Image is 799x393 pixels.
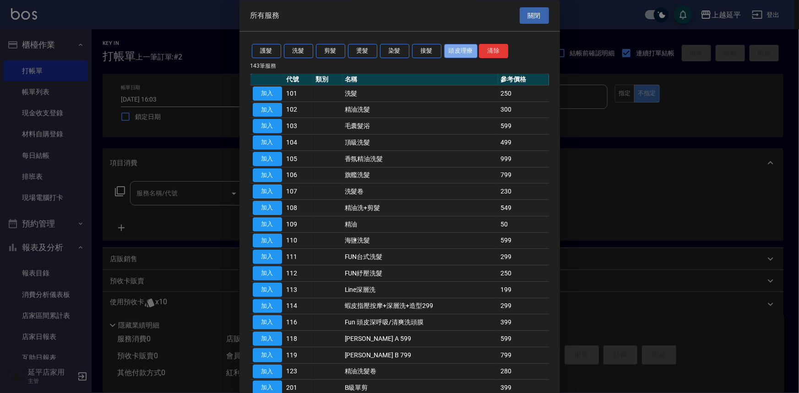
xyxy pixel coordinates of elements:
button: 染髮 [380,44,409,59]
button: 清除 [479,44,508,59]
td: 499 [498,135,549,151]
td: 399 [498,314,549,331]
td: 123 [284,364,314,380]
td: 118 [284,331,314,347]
td: 599 [498,331,549,347]
td: 250 [498,86,549,102]
button: 剪髮 [316,44,345,59]
button: 頭皮理療 [444,44,478,59]
td: FUN台式洗髮 [342,249,499,265]
td: 999 [498,151,549,167]
td: 蝦皮指壓按摩+深層洗+造型299 [342,298,499,315]
button: 加入 [253,119,282,134]
button: 關閉 [520,7,549,24]
td: [PERSON_NAME] A 599 [342,331,499,347]
button: 加入 [253,299,282,313]
td: FUN紓壓洗髮 [342,265,499,282]
td: 599 [498,233,549,249]
span: 所有服務 [250,11,280,20]
button: 加入 [253,267,282,281]
td: 101 [284,86,314,102]
button: 加入 [253,365,282,379]
td: 海鹽洗髮 [342,233,499,249]
td: 299 [498,298,549,315]
td: 119 [284,347,314,364]
td: 230 [498,183,549,200]
td: 299 [498,249,549,265]
td: Line深層洗 [342,282,499,298]
button: 洗髮 [284,44,313,59]
td: 109 [284,216,314,233]
td: 103 [284,118,314,135]
th: 類別 [313,74,342,86]
td: Fun 頭皮深呼吸/清爽洗頭膜 [342,314,499,331]
td: 精油洗髮 [342,102,499,118]
button: 燙髮 [348,44,377,59]
button: 加入 [253,348,282,362]
td: 250 [498,265,549,282]
td: 599 [498,118,549,135]
td: 107 [284,183,314,200]
td: 112 [284,265,314,282]
th: 代號 [284,74,314,86]
button: 加入 [253,234,282,248]
td: 洗髮 [342,86,499,102]
td: 116 [284,314,314,331]
button: 加入 [253,136,282,150]
td: [PERSON_NAME] B 799 [342,347,499,364]
td: 111 [284,249,314,265]
th: 參考價格 [498,74,549,86]
button: 加入 [253,103,282,117]
td: 113 [284,282,314,298]
td: 104 [284,135,314,151]
button: 接髮 [412,44,441,59]
button: 加入 [253,201,282,215]
td: 108 [284,200,314,216]
button: 加入 [253,283,282,297]
td: 799 [498,347,549,364]
td: 110 [284,233,314,249]
button: 加入 [253,250,282,264]
button: 加入 [253,316,282,330]
td: 毛囊髮浴 [342,118,499,135]
td: 精油 [342,216,499,233]
td: 799 [498,167,549,184]
td: 精油洗髮卷 [342,364,499,380]
td: 102 [284,102,314,118]
button: 加入 [253,152,282,166]
button: 加入 [253,185,282,199]
td: 199 [498,282,549,298]
th: 名稱 [342,74,499,86]
td: 280 [498,364,549,380]
button: 加入 [253,217,282,231]
td: 105 [284,151,314,167]
button: 護髮 [252,44,281,59]
button: 加入 [253,86,282,101]
td: 106 [284,167,314,184]
button: 加入 [253,168,282,183]
button: 加入 [253,332,282,346]
td: 旗艦洗髮 [342,167,499,184]
td: 洗髮卷 [342,183,499,200]
td: 300 [498,102,549,118]
td: 114 [284,298,314,315]
td: 頂級洗髮 [342,135,499,151]
td: 精油洗+剪髮 [342,200,499,216]
p: 143 筆服務 [250,62,549,70]
td: 香氛精油洗髮 [342,151,499,167]
td: 50 [498,216,549,233]
td: 549 [498,200,549,216]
